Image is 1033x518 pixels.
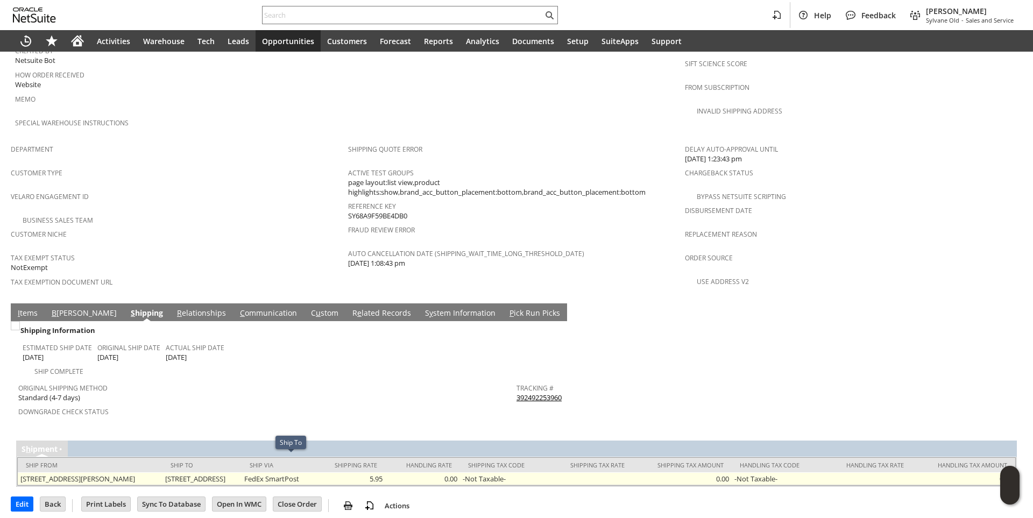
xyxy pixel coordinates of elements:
div: Ship To [280,438,302,447]
span: [DATE] [97,352,118,363]
div: Ship To [171,461,234,469]
span: e [357,308,362,318]
a: Customer Niche [11,230,67,239]
a: Replacement reason [685,230,757,239]
a: Sift Science Score [685,59,747,68]
a: Estimated Ship Date [23,343,92,352]
svg: Search [543,9,556,22]
a: Actual Ship Date [166,343,224,352]
span: Oracle Guided Learning Widget. To move around, please hold and drag [1000,486,1020,505]
span: Leads [228,36,249,46]
div: Shipping Rate [322,461,378,469]
a: Business Sales Team [23,216,93,225]
a: Actions [380,501,414,510]
a: Special Warehouse Instructions [15,118,129,127]
img: Unchecked [11,321,20,330]
span: [DATE] [166,352,187,363]
a: Related Records [350,308,414,320]
a: Fraud Review Error [348,225,415,235]
a: Pick Run Picks [507,308,563,320]
a: Original Ship Date [97,343,160,352]
div: Handling Rate [393,461,452,469]
div: Handling Tax Code [740,461,815,469]
input: Edit [11,497,33,511]
a: How Order Received [15,70,84,80]
svg: logo [13,8,56,23]
span: Reports [424,36,453,46]
span: Forecast [380,36,411,46]
a: Leads [221,30,256,52]
td: 0.00 [385,472,460,485]
span: y [429,308,433,318]
span: [DATE] [23,352,44,363]
td: [STREET_ADDRESS][PERSON_NAME] [18,472,162,485]
a: Ship Complete [34,367,83,376]
a: Customers [321,30,373,52]
span: Activities [97,36,130,46]
a: Documents [506,30,561,52]
div: Shipping Tax Rate [556,461,625,469]
img: print.svg [342,499,355,512]
div: Handling Tax Rate [831,461,904,469]
span: Feedback [861,10,896,20]
td: 0.00 [633,472,732,485]
a: Home [65,30,90,52]
a: Original Shipping Method [18,384,108,393]
div: Shipping Tax Amount [641,461,724,469]
a: Support [645,30,688,52]
span: [DATE] 1:08:43 pm [348,258,405,268]
a: Delay Auto-Approval Until [685,145,778,154]
a: Invalid Shipping Address [697,107,782,116]
span: Sales and Service [966,16,1014,24]
span: Documents [512,36,554,46]
span: Standard (4-7 days) [18,393,80,403]
a: Communication [237,308,300,320]
a: System Information [422,308,498,320]
a: Reports [418,30,459,52]
input: Close Order [273,497,321,511]
svg: Recent Records [19,34,32,47]
td: [STREET_ADDRESS] [162,472,242,485]
a: 392492253960 [516,393,562,402]
td: 0.00 [912,472,1015,485]
span: page layout:list view,product highlights:show,brand_acc_button_placement:bottom,brand_acc_button_... [348,178,680,197]
span: Support [652,36,682,46]
a: Shipping Quote Error [348,145,422,154]
td: FedEx SmartPost [242,472,314,485]
a: Downgrade Check Status [18,407,109,416]
a: Tracking # [516,384,554,393]
span: h [26,444,31,454]
span: SY68A9F59BE4DB0 [348,211,407,221]
input: Print Labels [82,497,130,511]
a: Relationships [174,308,229,320]
a: Use Address V2 [697,277,749,286]
a: Customer Type [11,168,62,178]
span: Setup [567,36,589,46]
span: Sylvane Old [926,16,959,24]
span: NotExempt [11,262,48,273]
a: Unrolled view on [1003,306,1016,318]
span: Warehouse [143,36,185,46]
input: Open In WMC [213,497,266,511]
a: Department [11,145,53,154]
span: [DATE] 1:23:43 pm [685,154,742,164]
span: I [18,308,20,318]
a: Opportunities [256,30,321,52]
td: 5.95 [314,472,386,485]
span: [PERSON_NAME] [926,6,1014,16]
span: C [240,308,245,318]
div: Ship Via [250,461,306,469]
a: SuiteApps [595,30,645,52]
td: -Not Taxable- [460,472,548,485]
a: Order Source [685,253,733,262]
a: Tax Exemption Document URL [11,278,112,287]
a: Chargeback Status [685,168,753,178]
input: Search [263,9,543,22]
svg: Home [71,34,84,47]
a: Tax Exempt Status [11,253,75,262]
span: SuiteApps [602,36,639,46]
a: Custom [308,308,341,320]
a: Warehouse [137,30,191,52]
a: Items [15,308,40,320]
a: Tech [191,30,221,52]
